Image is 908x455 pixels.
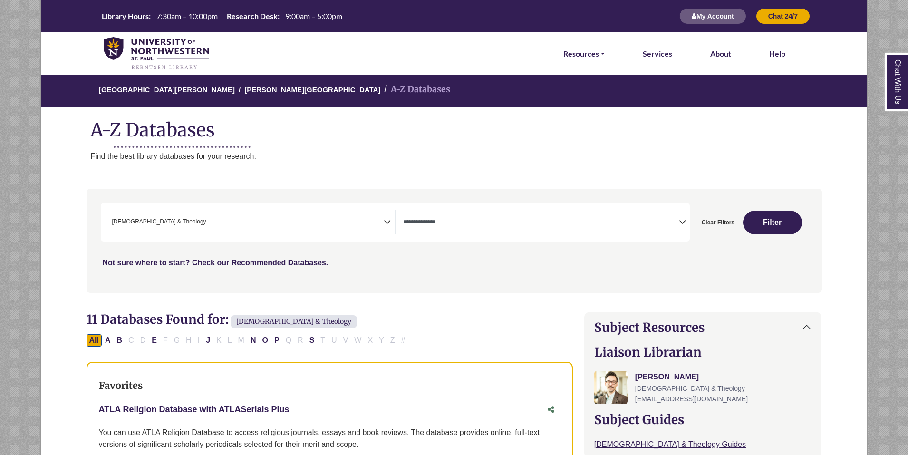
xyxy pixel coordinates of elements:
[98,11,346,22] a: Hours Today
[679,8,746,24] button: My Account
[231,315,357,328] span: [DEMOGRAPHIC_DATA] & Theology
[112,217,206,226] span: [DEMOGRAPHIC_DATA] & Theology
[585,312,821,342] button: Subject Resources
[769,48,785,60] a: Help
[98,11,346,20] table: Hours Today
[380,83,450,97] li: A-Z Databases
[594,440,746,448] a: [DEMOGRAPHIC_DATA] & Theology Guides
[635,373,699,381] a: [PERSON_NAME]
[285,11,342,20] span: 9:00am – 5:00pm
[307,334,318,347] button: Filter Results S
[710,48,731,60] a: About
[98,11,151,21] th: Library Hours:
[594,371,628,404] img: Greg Rosauer
[594,345,812,359] h2: Liaison Librarian
[99,84,235,94] a: [GEOGRAPHIC_DATA][PERSON_NAME]
[679,12,746,20] a: My Account
[260,334,271,347] button: Filter Results O
[635,385,745,392] span: [DEMOGRAPHIC_DATA] & Theology
[594,412,812,427] h2: Subject Guides
[541,401,560,419] button: Share this database
[108,217,206,226] li: Bible & Theology
[102,334,114,347] button: Filter Results A
[149,334,160,347] button: Filter Results E
[40,74,867,107] nav: breadcrumb
[403,219,679,227] textarea: Search
[87,334,102,347] button: All
[643,48,672,60] a: Services
[203,334,213,347] button: Filter Results J
[87,336,409,344] div: Alpha-list to filter by first letter of database name
[156,11,218,20] span: 7:30am – 10:00pm
[114,334,126,347] button: Filter Results B
[695,211,741,234] button: Clear Filters
[87,311,229,327] span: 11 Databases Found for:
[103,259,328,267] a: Not sure where to start? Check our Recommended Databases.
[87,189,822,292] nav: Search filters
[635,395,748,403] span: [EMAIL_ADDRESS][DOMAIN_NAME]
[223,11,280,21] th: Research Desk:
[90,150,867,163] p: Find the best library databases for your research.
[208,219,213,227] textarea: Search
[563,48,605,60] a: Resources
[99,426,560,451] p: You can use ATLA Religion Database to access religious journals, essays and book reviews. The dat...
[244,84,380,94] a: [PERSON_NAME][GEOGRAPHIC_DATA]
[248,334,259,347] button: Filter Results N
[756,12,810,20] a: Chat 24/7
[271,334,282,347] button: Filter Results P
[99,380,560,391] h3: Favorites
[104,37,209,70] img: library_home
[743,211,802,234] button: Submit for Search Results
[41,112,867,141] h1: A-Z Databases
[756,8,810,24] button: Chat 24/7
[99,405,290,414] a: ATLA Religion Database with ATLASerials Plus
